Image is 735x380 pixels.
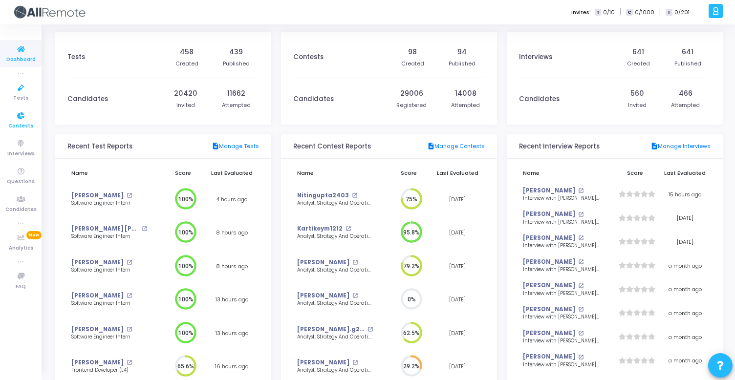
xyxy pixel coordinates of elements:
th: Name [67,164,162,183]
a: [PERSON_NAME] [523,353,575,361]
div: 98 [408,47,417,57]
span: I [666,9,672,16]
span: C [626,9,632,16]
a: [PERSON_NAME] [523,187,575,195]
mat-icon: open_in_new [578,212,584,217]
div: 11662 [227,88,245,99]
div: Attempted [222,101,251,109]
a: [PERSON_NAME] [523,329,575,338]
div: Interview with [PERSON_NAME] <> Senior React Native Developer, Round 1 [523,290,599,297]
td: a month ago [659,254,711,278]
mat-icon: open_in_new [578,355,584,360]
mat-icon: open_in_new [352,260,358,265]
a: [PERSON_NAME].g2025 [297,325,365,334]
div: Interview with [PERSON_NAME] <> SDET, Round 1 [523,195,599,202]
h3: Candidates [293,95,334,103]
div: Created [175,60,198,68]
td: a month ago [659,277,711,301]
th: Score [388,164,430,183]
span: 0/10 [603,8,615,17]
div: Created [627,60,650,68]
div: 14008 [455,88,476,99]
a: Manage Contests [427,142,485,151]
a: [PERSON_NAME] [71,258,124,267]
div: Frontend Developer (L4) [71,367,147,374]
div: 94 [457,47,467,57]
mat-icon: open_in_new [367,327,373,332]
mat-icon: open_in_new [127,327,132,332]
th: Last Evaluated [430,164,485,183]
td: a month ago [659,349,711,373]
mat-icon: open_in_new [578,235,584,241]
a: [PERSON_NAME] [71,359,124,367]
th: Score [162,164,204,183]
mat-icon: open_in_new [578,331,584,336]
mat-icon: open_in_new [127,260,132,265]
div: Interview with [PERSON_NAME] <> Senior SDET/SDET, Round 2 [523,242,599,250]
span: 0/201 [674,8,690,17]
mat-icon: open_in_new [578,283,584,289]
mat-icon: open_in_new [142,226,147,232]
mat-icon: open_in_new [352,193,357,198]
mat-icon: open_in_new [346,226,351,232]
a: [PERSON_NAME] [71,191,124,200]
div: 439 [229,47,243,57]
mat-icon: description [650,142,658,151]
div: 560 [630,88,644,99]
div: 641 [632,47,644,57]
td: [DATE] [659,230,711,254]
td: [DATE] [430,317,485,350]
div: Interview with [PERSON_NAME] <> Senior React Native Developer, Round 1 [523,338,599,345]
mat-icon: open_in_new [578,188,584,193]
div: Software Engineer Intern [71,300,147,307]
div: Interview with [PERSON_NAME] <> SDET, Round 1 [523,219,599,226]
td: 15 hours ago [659,183,711,207]
a: [PERSON_NAME] [71,292,124,300]
span: Tests [13,94,28,103]
div: Published [449,60,476,68]
div: 466 [679,88,692,99]
span: | [620,7,621,17]
th: Name [293,164,388,183]
a: [PERSON_NAME] [297,258,349,267]
td: a month ago [659,325,711,349]
mat-icon: open_in_new [127,193,132,198]
div: Analyst, Strategy And Operational Excellence [297,367,373,374]
div: Invited [176,101,195,109]
a: [PERSON_NAME] [PERSON_NAME] [71,225,139,233]
th: Last Evaluated [659,164,711,183]
a: [PERSON_NAME] [523,234,575,242]
th: Name [519,164,611,183]
mat-icon: open_in_new [352,360,358,365]
a: [PERSON_NAME] [297,359,349,367]
h3: Tests [67,53,85,61]
div: Published [223,60,250,68]
div: 20420 [174,88,197,99]
a: Kartikeym1212 [297,225,343,233]
span: 0/1000 [635,8,654,17]
img: logo [12,2,86,22]
td: 13 hours ago [204,317,259,350]
h3: Recent Contest Reports [293,143,371,150]
div: Attempted [451,101,480,109]
td: 13 hours ago [204,283,259,317]
a: Manage Tests [212,142,259,151]
mat-icon: open_in_new [578,307,584,312]
span: Analytics [9,244,33,253]
mat-icon: open_in_new [352,293,358,298]
h3: Recent Test Reports [67,143,132,150]
mat-icon: open_in_new [127,293,132,298]
td: a month ago [659,301,711,325]
div: 29006 [400,88,423,99]
div: 458 [180,47,194,57]
span: Interviews [7,150,35,158]
a: Manage Interviews [650,142,711,151]
mat-icon: description [427,142,434,151]
mat-icon: open_in_new [127,360,132,365]
div: Interview with [PERSON_NAME] <> Senior React Native Developer, Round 1 [523,361,599,369]
div: Created [401,60,424,68]
th: Last Evaluated [204,164,259,183]
span: Dashboard [6,56,36,64]
span: Contests [8,122,33,130]
div: Analyst, Strategy And Operational Excellence [297,334,373,341]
